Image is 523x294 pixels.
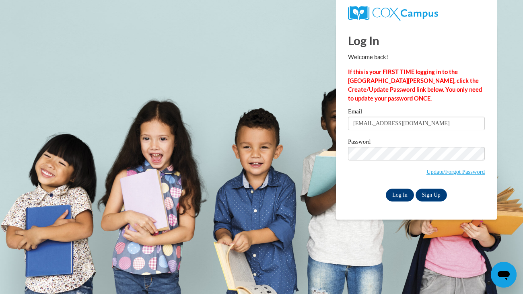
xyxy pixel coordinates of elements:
strong: If this is your FIRST TIME logging in to the [GEOGRAPHIC_DATA][PERSON_NAME], click the Create/Upd... [348,68,482,102]
a: COX Campus [348,6,485,21]
label: Email [348,109,485,117]
img: COX Campus [348,6,438,21]
p: Welcome back! [348,53,485,62]
input: Log In [386,189,414,201]
label: Password [348,139,485,147]
a: Update/Forgot Password [426,169,485,175]
h1: Log In [348,32,485,49]
iframe: Button to launch messaging window [491,262,517,288]
a: Sign Up [416,189,447,201]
